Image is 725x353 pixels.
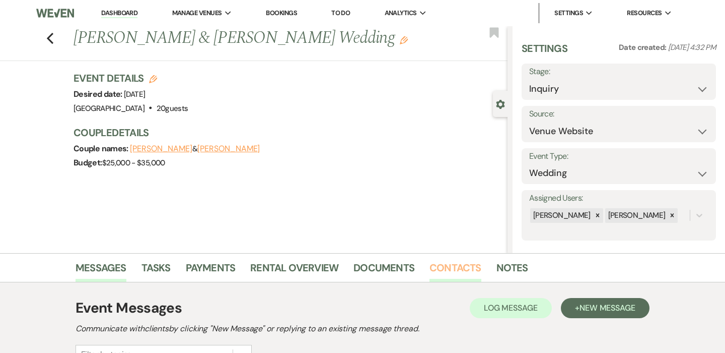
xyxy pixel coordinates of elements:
label: Source: [529,107,708,122]
label: Assigned Users: [529,191,708,206]
h1: [PERSON_NAME] & [PERSON_NAME] Wedding [74,26,417,50]
div: [PERSON_NAME] [530,208,592,223]
h1: Event Messages [76,298,182,319]
a: Payments [186,260,236,282]
a: To Do [331,9,350,17]
button: Log Message [470,298,552,318]
span: [DATE] 4:32 PM [668,42,716,52]
span: $25,000 - $35,000 [102,158,165,168]
span: Resources [627,8,662,18]
span: New Message [579,303,635,313]
span: Manage Venues [172,8,222,18]
span: Date created: [619,42,668,52]
a: Contacts [429,260,481,282]
h3: Event Details [74,71,188,85]
h3: Couple Details [74,126,497,140]
h3: Settings [522,41,567,64]
label: Event Type: [529,149,708,164]
span: Couple names: [74,143,130,154]
span: 20 guests [157,103,188,113]
span: Log Message [484,303,538,313]
span: [GEOGRAPHIC_DATA] [74,103,144,113]
a: Dashboard [101,9,137,18]
a: Documents [353,260,414,282]
a: Notes [496,260,528,282]
h2: Communicate with clients by clicking "New Message" or replying to an existing message thread. [76,323,649,335]
span: Settings [554,8,583,18]
button: [PERSON_NAME] [197,145,260,153]
img: Weven Logo [36,3,74,24]
button: +New Message [561,298,649,318]
button: Edit [400,35,408,44]
span: Desired date: [74,89,124,99]
label: Stage: [529,65,708,79]
span: & [130,144,260,154]
span: [DATE] [124,89,145,99]
a: Messages [76,260,126,282]
div: [PERSON_NAME] [605,208,667,223]
span: Analytics [385,8,417,18]
button: [PERSON_NAME] [130,145,192,153]
span: Budget: [74,157,102,168]
a: Rental Overview [250,260,338,282]
a: Tasks [141,260,171,282]
a: Bookings [266,9,297,17]
button: Close lead details [496,99,505,108]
